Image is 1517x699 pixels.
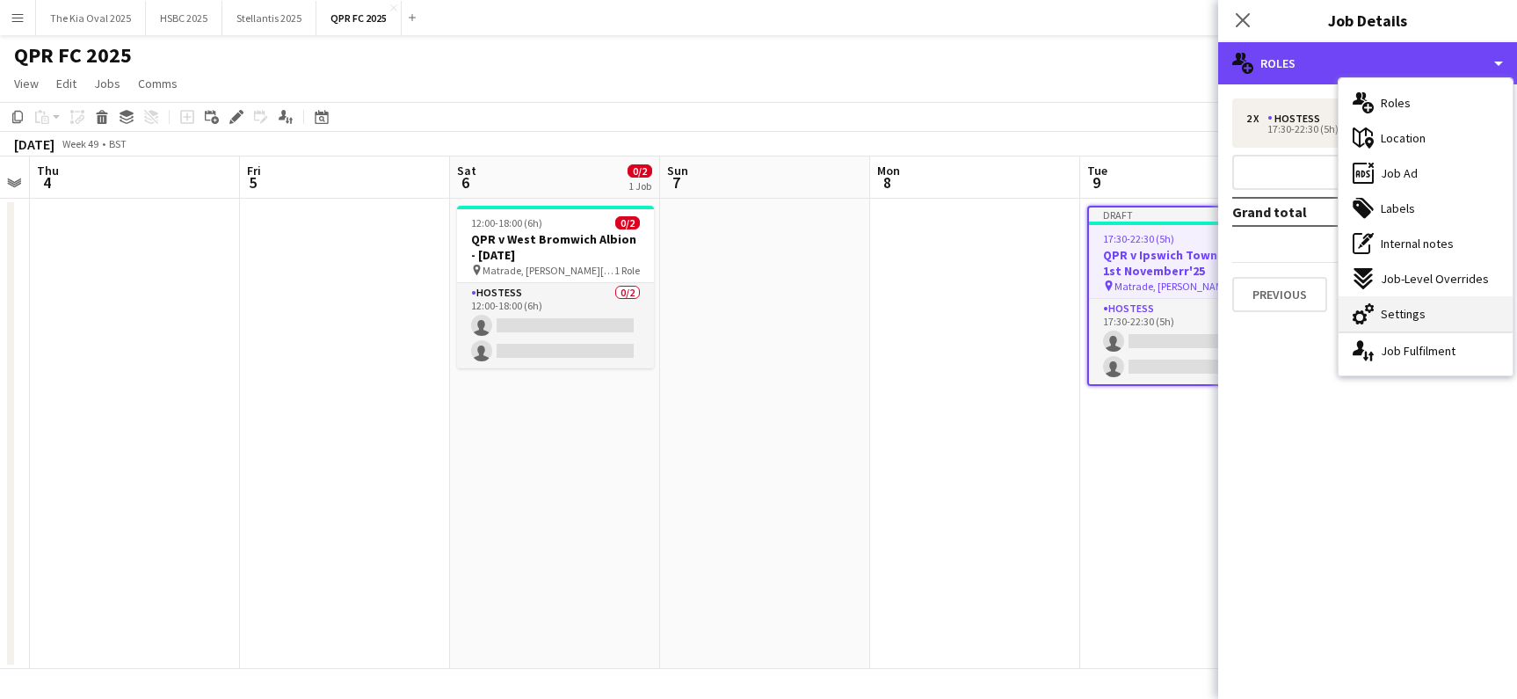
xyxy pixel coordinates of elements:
span: 12:00-18:00 (6h) [471,216,542,229]
span: Matrade, [PERSON_NAME][GEOGRAPHIC_DATA], [GEOGRAPHIC_DATA], [GEOGRAPHIC_DATA] [483,264,614,277]
span: Jobs [94,76,120,91]
span: 6 [454,172,476,193]
div: 17:30-22:30 (5h) [1246,125,1470,134]
h1: QPR FC 2025 [14,42,132,69]
a: Jobs [87,72,127,95]
h3: QPR v West Bromwich Albion - [DATE] [457,231,654,263]
span: Edit [56,76,76,91]
span: 0/2 [615,216,640,229]
td: Grand total [1232,198,1398,226]
span: Matrade, [PERSON_NAME][GEOGRAPHIC_DATA], [GEOGRAPHIC_DATA], [GEOGRAPHIC_DATA] [1114,280,1243,293]
app-card-role: Hostess0/217:30-22:30 (5h) [1089,299,1282,384]
button: QPR FC 2025 [316,1,402,35]
button: HSBC 2025 [146,1,222,35]
div: Job Fulfilment [1339,333,1513,368]
div: [DATE] [14,135,54,153]
button: The Kia Oval 2025 [36,1,146,35]
span: 17:30-22:30 (5h) [1103,232,1174,245]
span: 7 [664,172,688,193]
span: Labels [1381,200,1415,216]
h3: QPR v Ipswich Town - [DATE] 1st Novemberr'25 [1089,247,1282,279]
span: Roles [1381,95,1411,111]
app-card-role: Hostess0/212:00-18:00 (6h) [457,283,654,368]
span: Sat [457,163,476,178]
span: 1 Role [614,264,640,277]
span: Comms [138,76,178,91]
span: Fri [247,163,261,178]
span: 9 [1085,172,1107,193]
button: Stellantis 2025 [222,1,316,35]
div: 2 x [1246,113,1267,125]
h3: Job Details [1218,9,1517,32]
span: 4 [34,172,59,193]
app-job-card: 12:00-18:00 (6h)0/2QPR v West Bromwich Albion - [DATE] Matrade, [PERSON_NAME][GEOGRAPHIC_DATA], [... [457,206,654,368]
a: Edit [49,72,83,95]
span: Tue [1087,163,1107,178]
span: 0/2 [628,164,652,178]
div: 1 Job [628,179,651,193]
span: Mon [877,163,900,178]
span: Internal notes [1381,236,1454,251]
span: 8 [875,172,900,193]
span: Week 49 [58,137,102,150]
span: Job Ad [1381,165,1418,181]
span: Job-Level Overrides [1381,271,1489,287]
span: Settings [1381,306,1426,322]
span: Location [1381,130,1426,146]
app-job-card: Draft17:30-22:30 (5h)0/2QPR v Ipswich Town - [DATE] 1st Novemberr'25 Matrade, [PERSON_NAME][GEOGR... [1087,206,1284,386]
a: View [7,72,46,95]
span: 5 [244,172,261,193]
div: Roles [1218,42,1517,84]
a: Comms [131,72,185,95]
div: Draft [1089,208,1282,222]
span: View [14,76,39,91]
span: Sun [667,163,688,178]
div: BST [109,137,127,150]
div: Hostess [1267,113,1327,125]
button: Add role [1232,155,1503,190]
button: Previous [1232,277,1327,312]
span: Thu [37,163,59,178]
